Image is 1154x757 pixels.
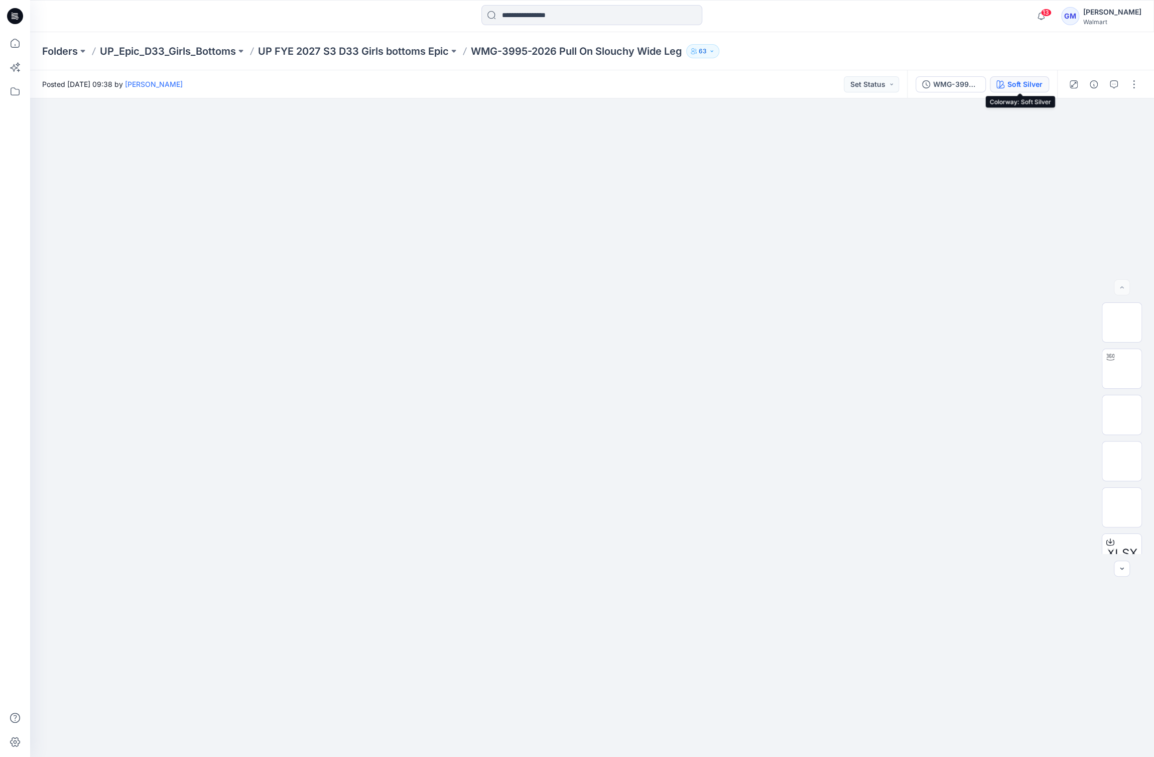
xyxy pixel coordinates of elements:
[42,44,78,58] a: Folders
[100,44,236,58] a: UP_Epic_D33_Girls_Bottoms
[1083,18,1141,26] div: Walmart
[1041,9,1052,17] span: 13
[125,80,183,88] a: [PERSON_NAME]
[1107,545,1137,563] span: XLSX
[42,79,183,89] span: Posted [DATE] 09:38 by
[916,76,986,92] button: WMG-3995-2026 Pull On Slouchy Wide Leg_Full Colorway
[471,44,682,58] p: WMG-3995-2026 Pull On Slouchy Wide Leg
[1007,79,1043,90] div: Soft Silver
[1086,76,1102,92] button: Details
[990,76,1049,92] button: Soft Silver
[1061,7,1079,25] div: GM
[933,79,979,90] div: WMG-3995-2026 Pull On Slouchy Wide Leg_Full Colorway
[1083,6,1141,18] div: [PERSON_NAME]
[258,44,449,58] a: UP FYE 2027 S3 D33 Girls bottoms Epic
[699,46,707,57] p: 63
[686,44,719,58] button: 63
